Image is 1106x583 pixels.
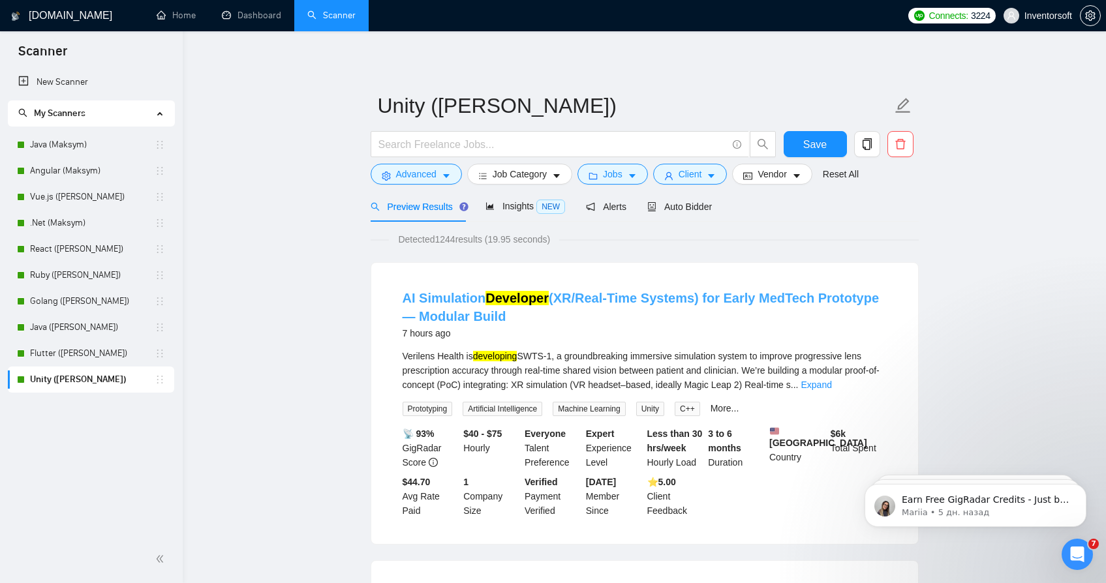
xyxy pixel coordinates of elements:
a: Expand [801,380,831,390]
span: edit [895,97,912,114]
span: holder [155,218,165,228]
button: userClientcaret-down [653,164,728,185]
span: ... [791,380,799,390]
b: 3 to 6 months [708,428,741,453]
input: Scanner name... [378,89,892,122]
span: bars [478,171,487,181]
span: double-left [155,552,168,565]
span: holder [155,140,165,150]
div: Member Since [583,475,645,518]
b: 📡 93% [403,428,435,439]
b: $40 - $75 [463,428,502,439]
span: folder [589,171,598,181]
div: Total Spent [828,426,889,470]
li: New Scanner [8,69,174,95]
a: Java (Maksym) [30,132,155,158]
div: Tooltip anchor [458,201,470,213]
iframe: Intercom notifications сообщение [845,456,1106,548]
span: holder [155,270,165,280]
span: caret-down [442,171,451,181]
b: Expert [586,428,615,439]
li: Unity (Nadia) [8,366,174,393]
img: upwork-logo.png [914,10,925,21]
li: .Net (Maksym) [8,210,174,236]
a: Ruby ([PERSON_NAME]) [30,262,155,288]
span: Job Category [493,167,547,181]
input: Search Freelance Jobs... [378,136,727,153]
a: AI SimulationDeveloper(XR/Real-Time Systems) for Early MedTech Prototype — Modular Build [403,291,880,323]
b: Verified [525,477,558,487]
span: Advanced [396,167,437,181]
span: Machine Learning [553,402,625,416]
a: More... [711,403,739,413]
a: Reset All [823,167,859,181]
div: Duration [705,426,767,470]
button: search [750,131,776,157]
li: Ruby (Julia) [8,262,174,288]
span: search [18,108,27,117]
span: caret-down [552,171,561,181]
li: Java (Nadia) [8,314,174,340]
img: logo [11,6,20,27]
mark: Developer [485,291,549,305]
span: Alerts [586,202,626,212]
span: delete [888,138,913,150]
span: search [750,138,775,150]
a: Vue.js ([PERSON_NAME]) [30,184,155,210]
span: Client [679,167,702,181]
b: Less than 30 hrs/week [647,428,703,453]
b: $44.70 [403,477,431,487]
b: [DATE] [586,477,616,487]
span: caret-down [707,171,716,181]
span: NEW [536,200,565,214]
div: Company Size [461,475,522,518]
li: React (Diana) [8,236,174,262]
span: Save [803,136,827,153]
span: My Scanners [34,108,85,119]
li: Angular (Maksym) [8,158,174,184]
div: Hourly Load [645,426,706,470]
div: Experience Level [583,426,645,470]
b: 1 [463,477,469,487]
span: holder [155,166,165,176]
span: notification [586,202,595,211]
span: caret-down [792,171,801,181]
a: homeHome [157,10,196,21]
span: 3224 [971,8,991,23]
mark: developing [473,351,517,361]
li: Vue.js (Julia) [8,184,174,210]
span: user [1007,11,1016,20]
span: user [664,171,673,181]
button: setting [1080,5,1101,26]
a: searchScanner [307,10,356,21]
div: Payment Verified [522,475,583,518]
iframe: Intercom live chat [1062,539,1093,570]
span: info-circle [733,140,741,149]
span: Preview Results [371,202,465,212]
span: setting [1081,10,1100,21]
span: Prototyping [403,402,453,416]
span: area-chart [485,202,495,211]
span: holder [155,192,165,202]
a: setting [1080,10,1101,21]
b: ⭐️ 5.00 [647,477,676,487]
span: holder [155,374,165,385]
div: Avg Rate Paid [400,475,461,518]
span: caret-down [628,171,637,181]
button: idcardVendorcaret-down [732,164,812,185]
span: search [371,202,380,211]
span: holder [155,296,165,306]
div: Verilens Health is SWTS‑1, a groundbreaking immersive simulation system to improve progressive le... [403,349,887,392]
a: React ([PERSON_NAME]) [30,236,155,262]
div: Hourly [461,426,522,470]
span: robot [647,202,656,211]
span: idcard [743,171,752,181]
span: Scanner [8,42,78,69]
a: Unity ([PERSON_NAME]) [30,366,155,393]
div: GigRadar Score [400,426,461,470]
span: Connects: [929,8,968,23]
b: Everyone [525,428,566,439]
